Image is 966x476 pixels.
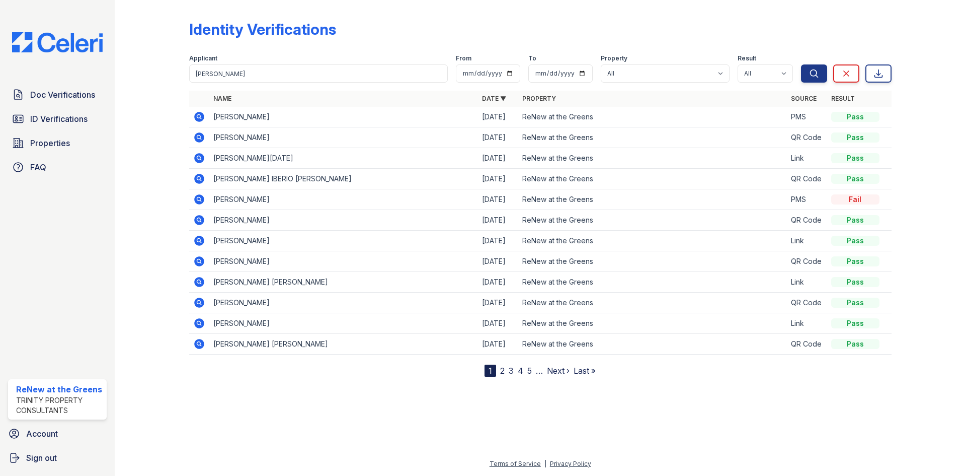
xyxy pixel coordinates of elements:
[213,95,231,102] a: Name
[30,113,88,125] span: ID Verifications
[574,366,596,376] a: Last »
[209,293,478,313] td: [PERSON_NAME]
[831,174,879,184] div: Pass
[518,127,787,148] td: ReNew at the Greens
[787,210,827,231] td: QR Code
[518,293,787,313] td: ReNew at the Greens
[831,95,855,102] a: Result
[738,54,756,62] label: Result
[536,365,543,377] span: …
[831,194,879,205] div: Fail
[209,127,478,148] td: [PERSON_NAME]
[544,460,546,467] div: |
[209,169,478,189] td: [PERSON_NAME] IBERIO [PERSON_NAME]
[189,64,448,83] input: Search by name or phone number
[831,339,879,349] div: Pass
[787,231,827,251] td: Link
[209,107,478,127] td: [PERSON_NAME]
[478,127,518,148] td: [DATE]
[4,424,111,444] a: Account
[518,169,787,189] td: ReNew at the Greens
[209,231,478,251] td: [PERSON_NAME]
[787,272,827,293] td: Link
[527,366,532,376] a: 5
[787,107,827,127] td: PMS
[209,272,478,293] td: [PERSON_NAME] [PERSON_NAME]
[791,95,817,102] a: Source
[4,32,111,52] img: CE_Logo_Blue-a8612792a0a2168367f1c8372b55b34899dd931a85d93a1a3d3e32e68fde9ad4.png
[8,133,107,153] a: Properties
[478,293,518,313] td: [DATE]
[831,236,879,246] div: Pass
[518,189,787,210] td: ReNew at the Greens
[485,365,496,377] div: 1
[518,313,787,334] td: ReNew at the Greens
[787,189,827,210] td: PMS
[518,366,523,376] a: 4
[8,109,107,129] a: ID Verifications
[831,298,879,308] div: Pass
[8,85,107,105] a: Doc Verifications
[787,251,827,272] td: QR Code
[482,95,506,102] a: Date ▼
[518,107,787,127] td: ReNew at the Greens
[787,127,827,148] td: QR Code
[522,95,556,102] a: Property
[528,54,536,62] label: To
[787,334,827,355] td: QR Code
[831,153,879,163] div: Pass
[478,169,518,189] td: [DATE]
[4,448,111,468] a: Sign out
[518,210,787,231] td: ReNew at the Greens
[478,313,518,334] td: [DATE]
[30,137,70,149] span: Properties
[478,148,518,169] td: [DATE]
[209,210,478,231] td: [PERSON_NAME]
[509,366,514,376] a: 3
[30,89,95,101] span: Doc Verifications
[518,231,787,251] td: ReNew at the Greens
[478,272,518,293] td: [DATE]
[209,313,478,334] td: [PERSON_NAME]
[478,251,518,272] td: [DATE]
[547,366,570,376] a: Next ›
[16,383,103,395] div: ReNew at the Greens
[189,54,217,62] label: Applicant
[478,210,518,231] td: [DATE]
[209,189,478,210] td: [PERSON_NAME]
[16,395,103,416] div: Trinity Property Consultants
[831,256,879,266] div: Pass
[189,20,336,38] div: Identity Verifications
[787,169,827,189] td: QR Code
[601,54,627,62] label: Property
[478,107,518,127] td: [DATE]
[787,313,827,334] td: Link
[478,189,518,210] td: [DATE]
[26,428,58,440] span: Account
[787,293,827,313] td: QR Code
[500,366,505,376] a: 2
[490,460,541,467] a: Terms of Service
[831,112,879,122] div: Pass
[787,148,827,169] td: Link
[831,277,879,287] div: Pass
[209,148,478,169] td: [PERSON_NAME][DATE]
[209,334,478,355] td: [PERSON_NAME] [PERSON_NAME]
[518,272,787,293] td: ReNew at the Greens
[831,132,879,143] div: Pass
[550,460,591,467] a: Privacy Policy
[831,215,879,225] div: Pass
[209,251,478,272] td: [PERSON_NAME]
[518,334,787,355] td: ReNew at the Greens
[478,231,518,251] td: [DATE]
[8,157,107,177] a: FAQ
[518,148,787,169] td: ReNew at the Greens
[831,318,879,328] div: Pass
[30,161,46,173] span: FAQ
[26,452,57,464] span: Sign out
[518,251,787,272] td: ReNew at the Greens
[478,334,518,355] td: [DATE]
[456,54,471,62] label: From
